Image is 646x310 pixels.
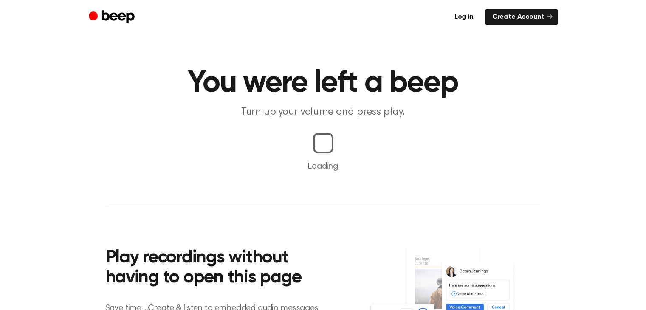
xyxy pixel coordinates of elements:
[485,9,558,25] a: Create Account
[448,9,480,25] a: Log in
[106,68,541,99] h1: You were left a beep
[160,105,486,119] p: Turn up your volume and press play.
[106,248,335,288] h2: Play recordings without having to open this page
[89,9,137,25] a: Beep
[10,160,636,173] p: Loading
